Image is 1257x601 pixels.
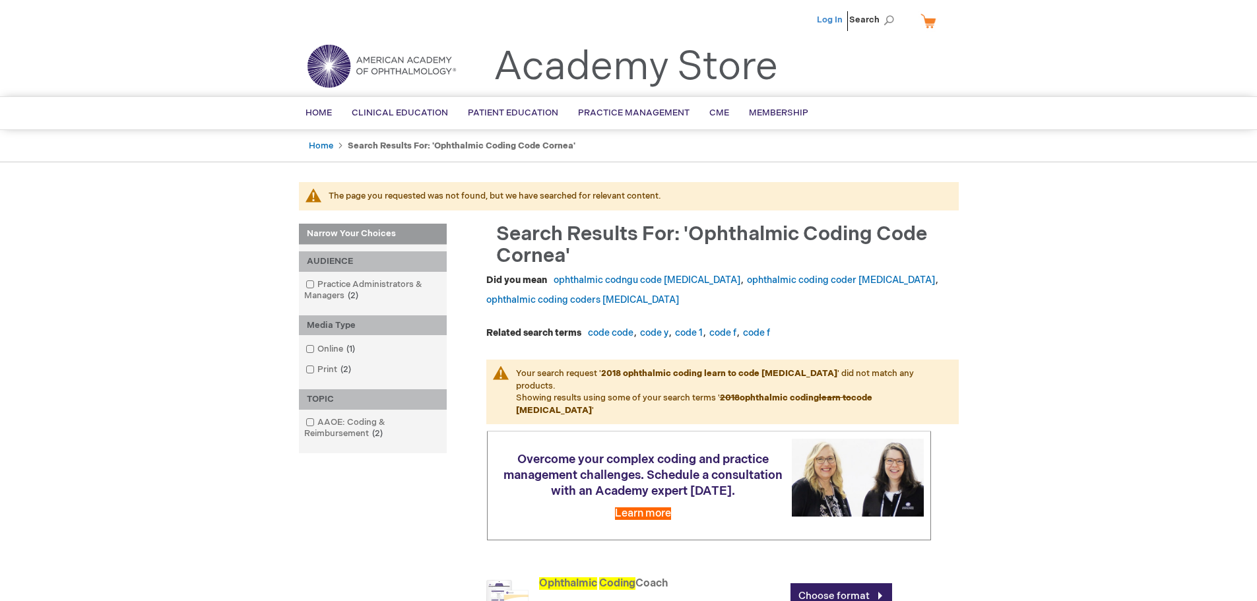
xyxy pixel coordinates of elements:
span: Overcome your complex coding and practice management challenges. Schedule a consultation with an ... [503,453,783,498]
a: ophthalmic coding coder [MEDICAL_DATA] [747,274,935,286]
a: AAOE: Coding & Reimbursement2 [302,416,443,440]
div: Media Type [299,315,447,336]
span: 2 [369,428,386,439]
div: The page you requested was not found, but we have searched for relevant content. [329,190,946,203]
dt: Did you mean [486,274,547,287]
span: Coding [599,577,635,590]
span: Search [849,7,899,33]
a: code f [709,327,736,338]
span: Home [306,108,332,118]
a: Ophthalmic CodingCoach [539,577,668,590]
strike: learn to [819,393,851,403]
span: 2 [337,364,354,375]
strong: ophthalmic coding code [MEDICAL_DATA] [516,393,872,416]
p: Your search request ' ' did not match any products. Showing results using some of your search ter... [486,360,959,424]
span: Clinical Education [352,108,448,118]
a: Home [309,141,333,151]
strong: Search results for: 'ophthalmic coding code cornea' [348,141,575,151]
a: ophthalmic coding coders [MEDICAL_DATA] [486,294,679,305]
strike: 2018 [720,393,740,403]
a: code y [640,327,668,338]
span: 1 [343,344,358,354]
a: Log In [817,15,843,25]
a: code code [588,327,633,338]
span: Practice Management [578,108,690,118]
a: Practice Administrators & Managers2 [302,278,443,302]
div: TOPIC [299,389,447,410]
img: Schedule a consultation with an Academy expert today [792,439,924,516]
a: Print2 [302,364,356,376]
a: code f [743,327,770,338]
a: Learn more [615,507,671,520]
span: Search results for: 'ophthalmic coding code cornea' [496,222,927,268]
strong: 2018 ophthalmic coding learn to code [MEDICAL_DATA] [601,368,837,379]
div: AUDIENCE [299,251,447,272]
a: ophthalmic codngu code [MEDICAL_DATA] [554,274,740,286]
span: CME [709,108,729,118]
strong: Narrow Your Choices [299,224,447,245]
a: Academy Store [494,44,778,91]
a: Online1 [302,343,360,356]
span: 2 [344,290,362,301]
a: code 1 [675,327,703,338]
span: Ophthalmic [539,577,597,590]
span: Membership [749,108,808,118]
dt: Related search terms [486,327,581,340]
span: Patient Education [468,108,558,118]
